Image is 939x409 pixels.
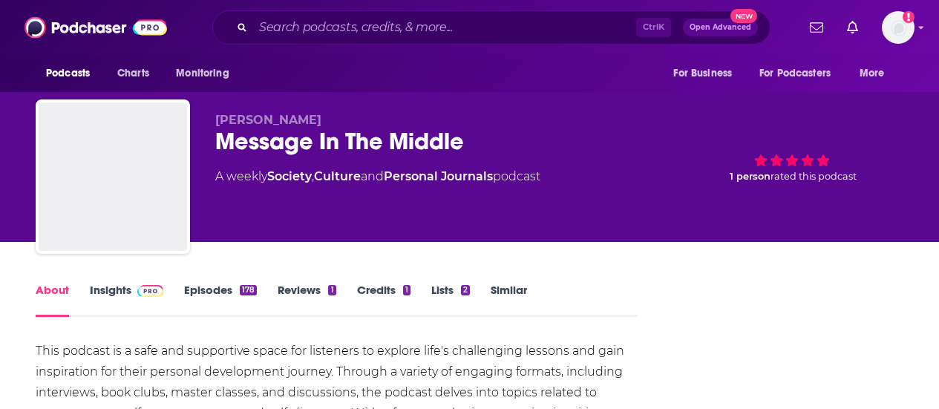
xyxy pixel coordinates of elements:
span: Charts [117,63,149,84]
span: Podcasts [46,63,90,84]
a: Credits1 [357,283,410,317]
a: Episodes178 [184,283,257,317]
div: Search podcasts, credits, & more... [212,10,770,45]
div: 1 personrated this podcast [681,113,903,205]
span: Monitoring [176,63,229,84]
input: Search podcasts, credits, & more... [253,16,636,39]
span: 1 person [730,171,770,182]
a: About [36,283,69,317]
span: [PERSON_NAME] [215,113,321,127]
span: and [361,169,384,183]
span: For Podcasters [759,63,831,84]
a: InsightsPodchaser Pro [90,283,163,317]
button: open menu [849,59,903,88]
a: Charts [108,59,158,88]
span: , [312,169,314,183]
span: Open Advanced [690,24,751,31]
span: rated this podcast [770,171,857,182]
img: User Profile [882,11,915,44]
img: Podchaser Pro [137,285,163,297]
a: Personal Journals [384,169,493,183]
span: More [860,63,885,84]
a: Reviews1 [278,283,336,317]
button: open menu [166,59,248,88]
a: Show notifications dropdown [804,15,829,40]
button: open menu [663,59,750,88]
div: 1 [328,285,336,295]
span: New [730,9,757,23]
button: open menu [36,59,109,88]
svg: Add a profile image [903,11,915,23]
a: Society [267,169,312,183]
span: Ctrl K [636,18,671,37]
a: Lists2 [431,283,470,317]
div: A weekly podcast [215,168,540,186]
a: Similar [491,283,527,317]
div: 1 [403,285,410,295]
div: 2 [461,285,470,295]
button: Open AdvancedNew [683,19,758,36]
a: Culture [314,169,361,183]
a: Show notifications dropdown [841,15,864,40]
div: 178 [240,285,257,295]
span: For Business [673,63,732,84]
span: Logged in as sohi.kang [882,11,915,44]
img: Podchaser - Follow, Share and Rate Podcasts [24,13,167,42]
button: Show profile menu [882,11,915,44]
button: open menu [750,59,852,88]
